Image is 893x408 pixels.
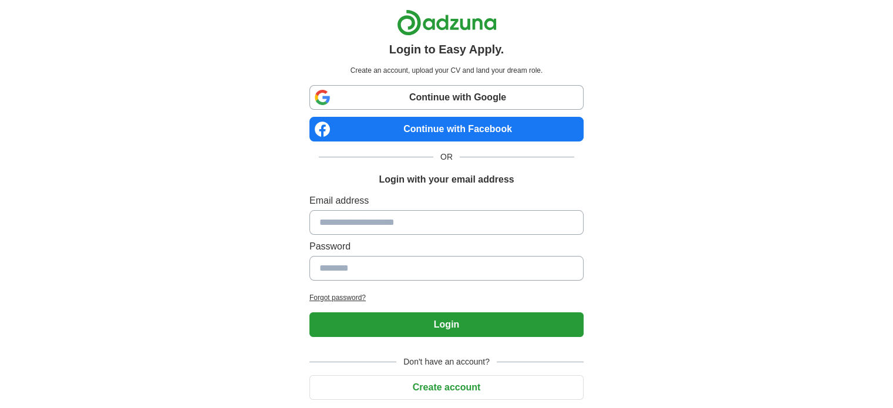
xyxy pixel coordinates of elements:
[312,65,581,76] p: Create an account, upload your CV and land your dream role.
[379,173,514,187] h1: Login with your email address
[309,194,584,208] label: Email address
[309,292,584,303] a: Forgot password?
[309,312,584,337] button: Login
[309,240,584,254] label: Password
[389,41,504,58] h1: Login to Easy Apply.
[396,356,497,368] span: Don't have an account?
[397,9,497,36] img: Adzuna logo
[309,382,584,392] a: Create account
[309,85,584,110] a: Continue with Google
[309,117,584,141] a: Continue with Facebook
[433,151,460,163] span: OR
[309,375,584,400] button: Create account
